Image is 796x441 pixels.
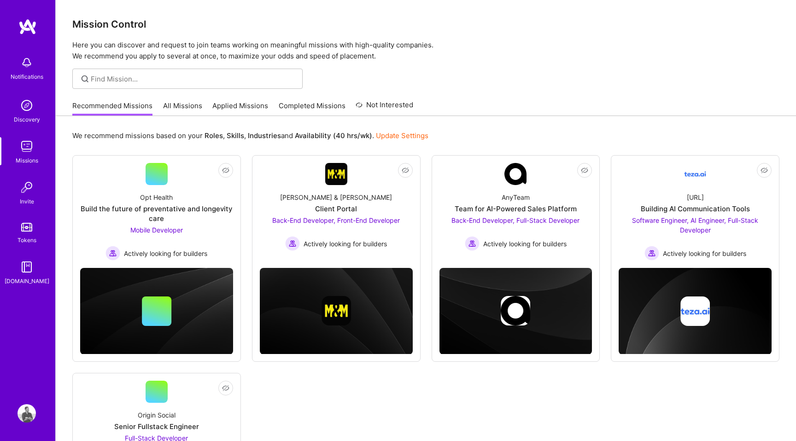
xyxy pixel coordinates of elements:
img: Company logo [322,296,351,325]
div: [URL] [687,192,704,202]
a: Opt HealthBuild the future of preventative and longevity careMobile Developer Actively looking fo... [80,163,233,261]
h3: Mission Control [72,18,779,30]
img: cover [439,268,592,354]
p: We recommend missions based on your , , and . [72,131,428,140]
img: Actively looking for builders [644,246,659,261]
b: Availability (40 hrs/wk) [295,131,372,140]
img: discovery [18,96,36,115]
div: Notifications [11,72,43,81]
span: Software Engineer, AI Engineer, Full-Stack Developer [632,216,758,234]
div: Tokens [18,235,36,245]
div: Origin Social [138,410,176,420]
a: Completed Missions [279,101,345,116]
b: Roles [205,131,223,140]
a: Company LogoAnyTeamTeam for AI-Powered Sales PlatformBack-End Developer, Full-Stack Developer Act... [439,163,592,255]
p: Here you can discover and request to join teams working on meaningful missions with high-quality ... [72,40,779,62]
a: User Avatar [15,404,38,423]
img: Actively looking for builders [465,236,480,251]
img: Company logo [501,296,530,325]
a: Recommended Missions [72,101,152,116]
a: All Missions [163,101,202,116]
span: Actively looking for builders [663,249,746,258]
img: tokens [21,223,32,232]
input: Find Mission... [91,74,296,84]
a: Company Logo[URL]Building AI Communication ToolsSoftware Engineer, AI Engineer, Full-Stack Develo... [619,163,772,261]
img: Company Logo [684,163,706,185]
img: Company logo [680,296,710,326]
div: Discovery [14,115,40,124]
img: Company Logo [504,163,527,185]
span: Actively looking for builders [483,239,567,249]
div: Building AI Communication Tools [641,204,750,214]
span: Back-End Developer, Front-End Developer [272,216,400,224]
a: Applied Missions [212,101,268,116]
div: [DOMAIN_NAME] [5,276,49,286]
span: Mobile Developer [130,226,183,234]
img: teamwork [18,137,36,156]
img: cover [619,268,772,354]
div: Client Portal [315,204,357,214]
i: icon EyeClosed [222,384,229,392]
span: Actively looking for builders [124,249,207,258]
img: User Avatar [18,404,36,423]
a: Not Interested [356,99,413,116]
i: icon EyeClosed [761,167,768,174]
div: Opt Health [140,192,173,202]
div: Missions [16,156,38,165]
i: icon EyeClosed [222,167,229,174]
i: icon EyeClosed [581,167,588,174]
i: icon SearchGrey [80,74,90,84]
img: Invite [18,178,36,197]
img: Actively looking for builders [285,236,300,251]
a: Update Settings [376,131,428,140]
div: [PERSON_NAME] & [PERSON_NAME] [280,192,392,202]
img: cover [80,268,233,354]
b: Skills [227,131,244,140]
img: cover [260,268,413,354]
img: Company Logo [325,163,347,185]
b: Industries [248,131,281,140]
a: Company Logo[PERSON_NAME] & [PERSON_NAME]Client PortalBack-End Developer, Front-End Developer Act... [260,163,413,255]
img: guide book [18,258,36,276]
i: icon EyeClosed [402,167,409,174]
span: Back-End Developer, Full-Stack Developer [451,216,579,224]
img: logo [18,18,37,35]
div: Team for AI-Powered Sales Platform [455,204,577,214]
img: Actively looking for builders [105,246,120,261]
div: Build the future of preventative and longevity care [80,204,233,223]
div: AnyTeam [502,192,530,202]
div: Senior Fullstack Engineer [114,422,199,431]
span: Actively looking for builders [304,239,387,249]
img: bell [18,53,36,72]
div: Invite [20,197,34,206]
